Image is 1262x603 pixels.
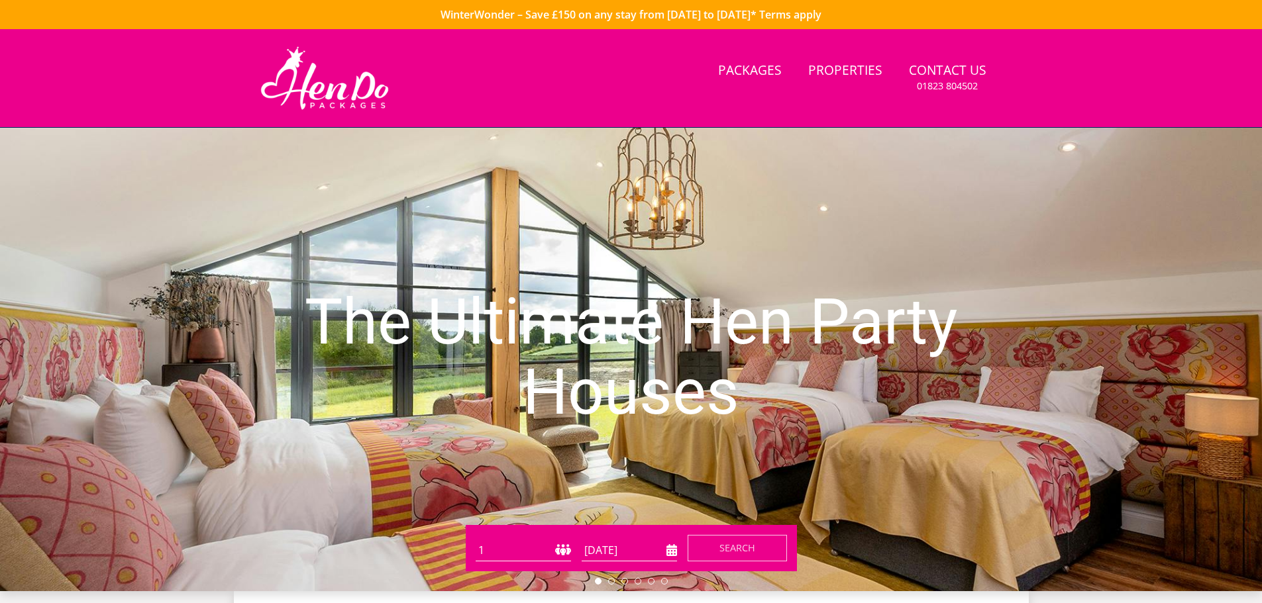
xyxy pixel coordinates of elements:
button: Search [688,535,787,561]
a: Contact Us01823 804502 [904,56,992,99]
input: Arrival Date [582,539,677,561]
a: Properties [803,56,888,86]
img: Hen Do Packages [255,45,395,111]
span: Search [719,541,755,554]
a: Packages [713,56,787,86]
small: 01823 804502 [917,79,978,93]
h1: The Ultimate Hen Party Houses [189,261,1073,453]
